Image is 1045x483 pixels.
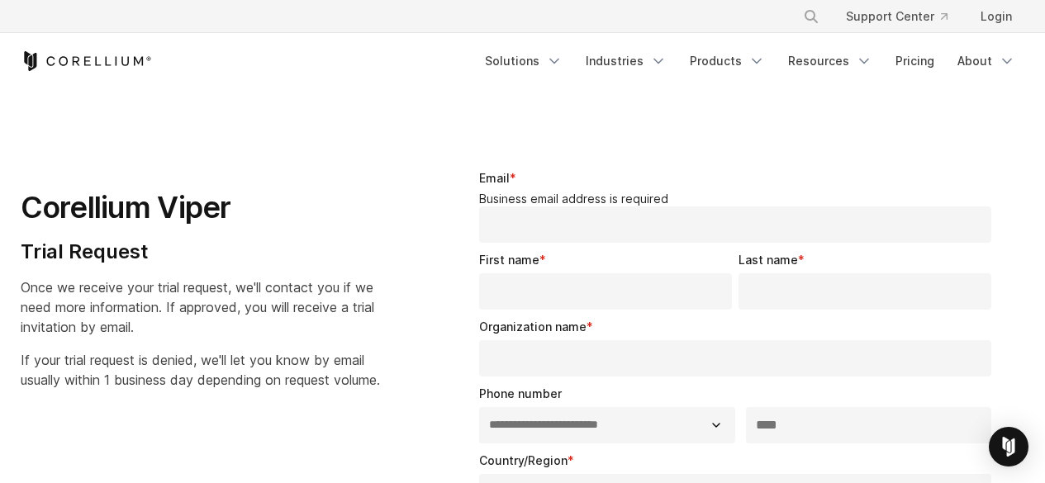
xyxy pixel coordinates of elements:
[796,2,826,31] button: Search
[479,253,539,267] span: First name
[739,253,798,267] span: Last name
[21,279,374,335] span: Once we receive your trial request, we'll contact you if we need more information. If approved, y...
[479,171,510,185] span: Email
[783,2,1025,31] div: Navigation Menu
[21,352,380,388] span: If your trial request is denied, we'll let you know by email usually within 1 business day depend...
[475,46,572,76] a: Solutions
[475,46,1025,76] div: Navigation Menu
[576,46,677,76] a: Industries
[21,189,380,226] h1: Corellium Viper
[21,51,152,71] a: Corellium Home
[21,239,380,264] h4: Trial Request
[479,386,562,400] span: Phone number
[479,453,568,467] span: Country/Region
[833,2,961,31] a: Support Center
[778,46,882,76] a: Resources
[479,192,999,206] legend: Business email address is required
[948,46,1025,76] a: About
[886,46,944,76] a: Pricing
[479,320,587,334] span: Organization name
[967,2,1025,31] a: Login
[680,46,775,76] a: Products
[989,427,1028,466] div: Open Intercom Messenger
